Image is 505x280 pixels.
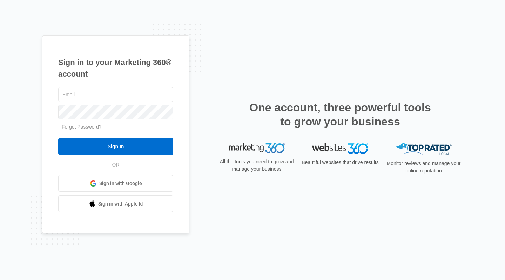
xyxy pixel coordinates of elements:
[99,180,142,187] span: Sign in with Google
[58,138,173,155] input: Sign In
[58,195,173,212] a: Sign in with Apple Id
[58,57,173,80] h1: Sign in to your Marketing 360® account
[58,87,173,102] input: Email
[301,159,379,166] p: Beautiful websites that drive results
[62,124,102,130] a: Forgot Password?
[247,100,433,129] h2: One account, three powerful tools to grow your business
[384,160,463,175] p: Monitor reviews and manage your online reputation
[107,161,124,169] span: OR
[217,158,296,173] p: All the tools you need to grow and manage your business
[98,200,143,208] span: Sign in with Apple Id
[229,143,285,153] img: Marketing 360
[312,143,368,154] img: Websites 360
[396,143,452,155] img: Top Rated Local
[58,175,173,192] a: Sign in with Google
